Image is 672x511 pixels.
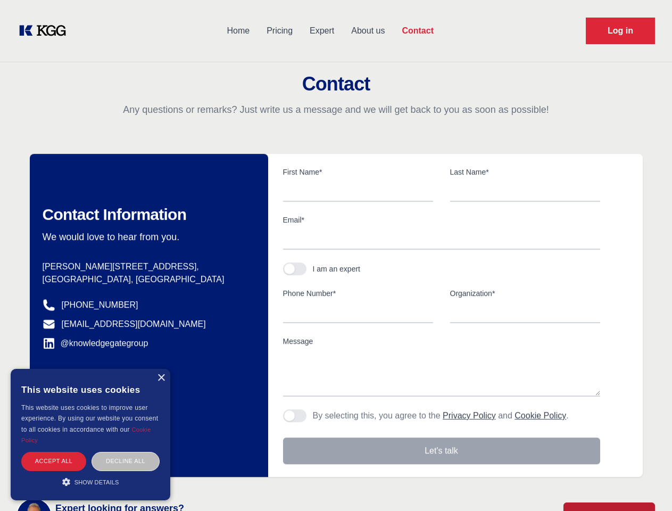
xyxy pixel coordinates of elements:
[157,374,165,382] div: Close
[92,452,160,471] div: Decline all
[21,404,158,433] span: This website uses cookies to improve user experience. By using our website you consent to all coo...
[301,17,343,45] a: Expert
[313,263,361,274] div: I am an expert
[283,215,600,225] label: Email*
[515,411,566,420] a: Cookie Policy
[21,476,160,487] div: Show details
[313,409,569,422] p: By selecting this, you agree to the and .
[283,288,433,299] label: Phone Number*
[343,17,393,45] a: About us
[62,299,138,311] a: [PHONE_NUMBER]
[21,426,151,443] a: Cookie Policy
[450,167,600,177] label: Last Name*
[586,18,655,44] a: Request Demo
[43,337,148,350] a: @knowledgegategroup
[13,73,659,95] h2: Contact
[62,318,206,331] a: [EMAIL_ADDRESS][DOMAIN_NAME]
[43,273,251,286] p: [GEOGRAPHIC_DATA], [GEOGRAPHIC_DATA]
[74,479,119,485] span: Show details
[43,260,251,273] p: [PERSON_NAME][STREET_ADDRESS],
[450,288,600,299] label: Organization*
[13,103,659,116] p: Any questions or remarks? Just write us a message and we will get back to you as soon as possible!
[43,205,251,224] h2: Contact Information
[21,452,86,471] div: Accept all
[619,460,672,511] iframe: Chat Widget
[443,411,496,420] a: Privacy Policy
[258,17,301,45] a: Pricing
[43,230,251,243] p: We would love to hear from you.
[218,17,258,45] a: Home
[17,22,74,39] a: KOL Knowledge Platform: Talk to Key External Experts (KEE)
[283,438,600,464] button: Let's talk
[283,336,600,347] label: Message
[21,377,160,402] div: This website uses cookies
[393,17,442,45] a: Contact
[283,167,433,177] label: First Name*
